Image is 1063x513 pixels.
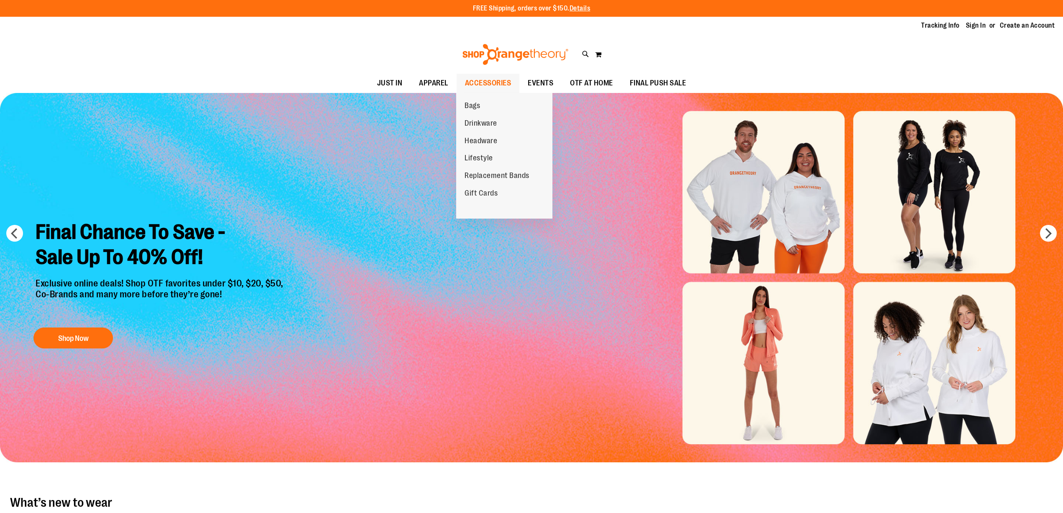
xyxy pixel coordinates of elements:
a: Details [570,5,591,12]
button: next [1040,225,1057,242]
span: JUST IN [377,74,403,93]
a: Create an Account [1000,21,1055,30]
span: Headware [465,137,497,147]
button: Shop Now [33,327,113,348]
a: Gift Cards [456,185,506,202]
a: EVENTS [519,74,562,93]
a: Tracking Info [921,21,960,30]
a: FINAL PUSH SALE [621,74,695,93]
ul: ACCESSORIES [456,93,552,219]
a: Lifestyle [456,150,501,167]
a: OTF AT HOME [562,74,621,93]
a: Headware [456,132,506,150]
span: APPAREL [419,74,448,93]
a: APPAREL [411,74,457,93]
a: ACCESSORIES [457,74,520,93]
span: Gift Cards [465,189,498,199]
h2: Final Chance To Save - Sale Up To 40% Off! [29,213,292,278]
a: JUST IN [369,74,411,93]
img: Shop Orangetheory [461,44,570,65]
span: OTF AT HOME [570,74,613,93]
span: Bags [465,101,480,112]
a: Drinkware [456,115,506,132]
a: Sign In [966,21,986,30]
p: FREE Shipping, orders over $150. [473,4,591,13]
span: Replacement Bands [465,171,529,182]
p: Exclusive online deals! Shop OTF favorites under $10, $20, $50, Co-Brands and many more before th... [29,278,292,319]
span: Lifestyle [465,154,493,164]
span: EVENTS [528,74,553,93]
button: prev [6,225,23,242]
span: FINAL PUSH SALE [630,74,686,93]
h2: What’s new to wear [10,496,1053,509]
a: Bags [456,97,488,115]
span: ACCESSORIES [465,74,511,93]
a: Final Chance To Save -Sale Up To 40% Off! Exclusive online deals! Shop OTF favorites under $10, $... [29,213,292,353]
a: Replacement Bands [456,167,538,185]
span: Drinkware [465,119,497,129]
